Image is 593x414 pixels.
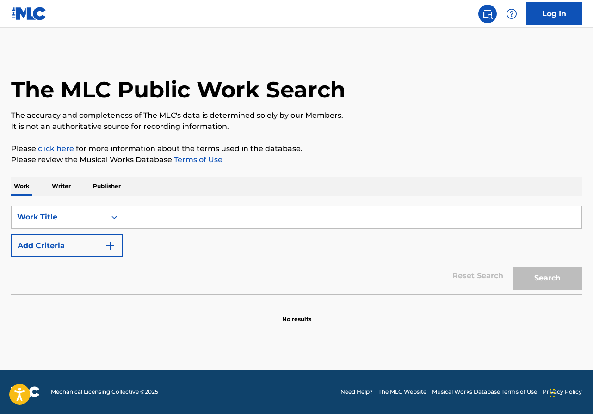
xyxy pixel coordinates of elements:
[11,154,582,165] p: Please review the Musical Works Database
[11,121,582,132] p: It is not an authoritative source for recording information.
[105,240,116,251] img: 9d2ae6d4665cec9f34b9.svg
[547,370,593,414] iframe: Chat Widget
[526,2,582,25] a: Log In
[11,110,582,121] p: The accuracy and completeness of The MLC's data is determined solely by our Members.
[51,388,158,396] span: Mechanical Licensing Collective © 2025
[11,177,32,196] p: Work
[11,143,582,154] p: Please for more information about the terms used in the database.
[432,388,537,396] a: Musical Works Database Terms of Use
[17,212,100,223] div: Work Title
[506,8,517,19] img: help
[11,234,123,257] button: Add Criteria
[340,388,373,396] a: Need Help?
[378,388,426,396] a: The MLC Website
[38,144,74,153] a: click here
[11,386,40,397] img: logo
[11,7,47,20] img: MLC Logo
[11,76,346,103] h1: The MLC Public Work Search
[502,5,521,23] div: Help
[478,5,497,23] a: Public Search
[282,304,311,323] p: No results
[482,8,493,19] img: search
[543,388,582,396] a: Privacy Policy
[550,379,555,407] div: Drag
[49,177,74,196] p: Writer
[90,177,124,196] p: Publisher
[172,155,222,164] a: Terms of Use
[11,206,582,294] form: Search Form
